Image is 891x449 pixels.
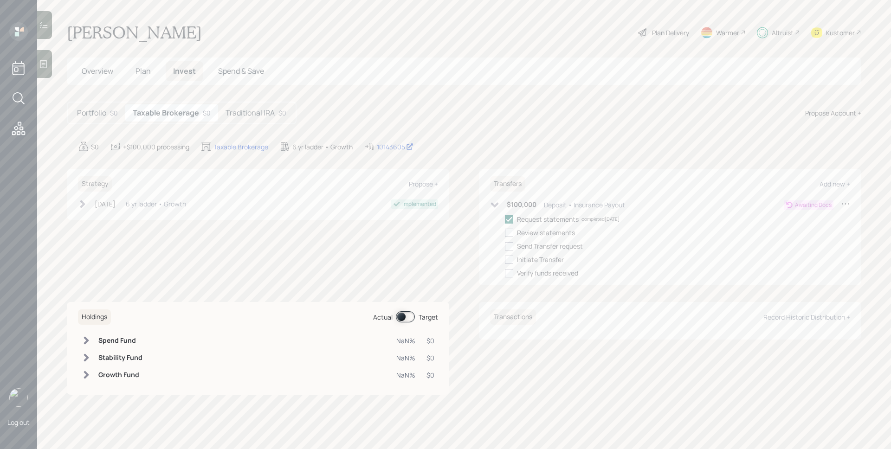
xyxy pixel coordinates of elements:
div: 10143605 [377,142,413,152]
span: Invest [173,66,196,76]
div: NaN% [396,353,415,363]
h6: Strategy [78,176,112,192]
div: Implemented [402,200,436,208]
h6: Stability Fund [98,354,142,362]
div: $0 [91,142,99,152]
span: Spend & Save [218,66,264,76]
h1: [PERSON_NAME] [67,22,202,43]
div: Add new + [820,180,850,188]
div: [DATE] [95,199,116,209]
img: james-distasi-headshot.png [9,388,28,407]
div: $0 [278,108,286,118]
div: Send Transfer request [517,241,583,251]
div: completed [DATE] [581,216,620,223]
h5: Traditional IRA [226,109,275,117]
h6: Spend Fund [98,337,142,345]
h6: $100,000 [507,201,536,209]
div: Taxable Brokerage [213,142,268,152]
div: Record Historic Distribution + [763,313,850,321]
div: Initiate Transfer [517,255,564,264]
h6: Holdings [78,309,111,325]
div: Propose Account + [805,108,861,118]
div: $0 [110,108,118,118]
h5: Taxable Brokerage [133,109,199,117]
div: Log out [7,418,30,427]
span: Plan [136,66,151,76]
h5: Portfolio [77,109,106,117]
div: $0 [203,108,211,118]
div: Verify funds received [517,268,578,278]
div: Warmer [716,28,739,38]
h6: Growth Fund [98,371,142,379]
div: $0 [426,353,434,363]
span: Overview [82,66,113,76]
div: Kustomer [826,28,855,38]
div: Propose + [409,180,438,188]
div: NaN% [396,336,415,346]
div: Altruist [772,28,794,38]
div: Actual [373,312,393,322]
div: Target [419,312,438,322]
div: +$100,000 processing [123,142,189,152]
div: Request statements [517,214,579,224]
div: Deposit • Insurance Payout [544,200,625,210]
h6: Transactions [490,309,536,325]
div: $0 [426,370,434,380]
div: Plan Delivery [652,28,689,38]
div: $0 [426,336,434,346]
div: 6 yr ladder • Growth [292,142,353,152]
div: Awaiting Docs [795,201,832,209]
div: Review statements [517,228,575,237]
div: NaN% [396,370,415,380]
h6: Transfers [490,176,525,192]
div: 6 yr ladder • Growth [126,199,186,209]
